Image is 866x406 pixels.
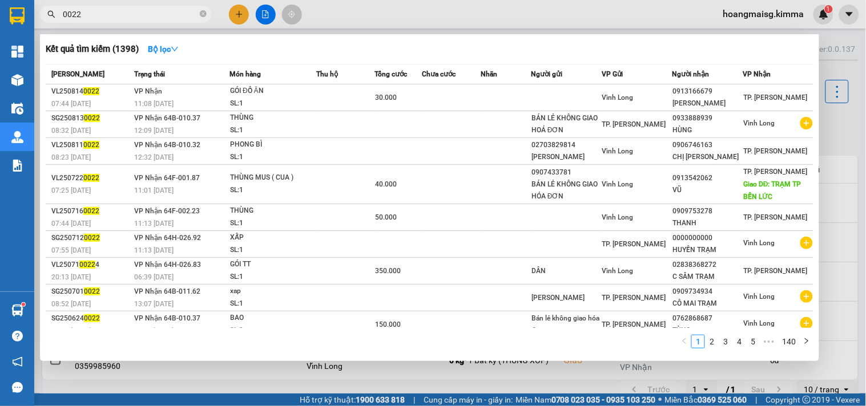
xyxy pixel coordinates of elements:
[230,112,316,124] div: THÙNG
[51,112,131,124] div: SG250813
[134,114,200,122] span: VP Nhận 64B-010.37
[6,6,46,46] img: logo.jpg
[51,86,131,98] div: VL250814
[230,324,316,337] div: SL: 3
[200,9,207,20] span: close-circle
[51,246,91,254] span: 07:55 [DATE]
[11,160,23,172] img: solution-icon
[230,258,316,271] div: GÓI TT
[800,117,813,129] span: plus-circle
[673,205,743,217] div: 0909753278
[79,76,87,84] span: environment
[531,112,601,136] div: BÁN LẺ KHÔNG GIAO HOÁ ĐƠN
[134,127,174,135] span: 12:09 [DATE]
[79,76,140,110] b: 107/1 , Đường 2/9 P1, TP Vĩnh Long
[743,180,801,201] span: Giao DĐ: TRẠM TP BẾN LỨC
[747,335,759,348] a: 5
[760,335,778,348] span: •••
[51,273,91,281] span: 20:13 [DATE]
[84,234,100,242] span: 0022
[673,98,743,109] div: [PERSON_NAME]
[79,261,95,269] span: 0022
[47,10,55,18] span: search
[673,312,743,324] div: 0762868687
[743,147,807,155] span: TP. [PERSON_NAME]
[230,151,316,164] div: SL: 1
[803,338,810,344] span: right
[51,127,91,135] span: 08:32 [DATE]
[673,271,743,283] div: C SÂM TRẠM
[673,259,743,271] div: 02838368272
[12,331,23,342] span: question-circle
[134,327,174,335] span: 14:06 [DATE]
[134,261,201,269] span: VP Nhận 64H-026.83
[134,87,162,95] span: VP Nhận
[51,172,131,184] div: VL250722
[743,94,807,101] span: TP. [PERSON_NAME]
[531,139,601,151] div: 02703829814
[230,232,316,244] div: XẤP
[11,103,23,115] img: warehouse-icon
[51,186,91,194] span: 07:25 [DATE]
[11,46,23,58] img: dashboard-icon
[705,335,719,348] li: 2
[51,259,131,271] div: VL25071 4
[733,335,746,348] a: 4
[673,324,743,336] div: TÙNG
[79,62,152,74] li: VP Vĩnh Long
[51,100,91,108] span: 07:44 [DATE]
[134,287,200,295] span: VP Nhận 64B-011.62
[10,7,25,25] img: logo-vxr
[531,178,601,202] div: BÁN LẺ KHÔNG GIAO HÓA ĐƠN
[743,119,775,127] span: Vĩnh Long
[376,180,397,188] span: 40.000
[230,172,316,184] div: THÙNG MUS ( CUA )
[376,94,397,101] span: 30.000
[602,267,634,275] span: Vĩnh Long
[800,317,813,330] span: plus-circle
[230,205,316,217] div: THÙNG
[230,271,316,283] div: SL: 1
[376,320,401,328] span: 150.000
[531,292,601,304] div: [PERSON_NAME]
[51,300,91,308] span: 08:52 [DATE]
[51,70,104,78] span: [PERSON_NAME]
[746,335,760,348] li: 5
[481,70,498,78] span: Nhãn
[800,335,813,348] li: Next Page
[376,267,401,275] span: 350.000
[678,335,691,348] li: Previous Page
[743,168,807,176] span: TP. [PERSON_NAME]
[134,141,200,149] span: VP Nhận 64B-010.32
[83,174,99,182] span: 0022
[692,335,704,348] a: 1
[531,70,562,78] span: Người gửi
[12,356,23,367] span: notification
[673,86,743,98] div: 0913166679
[6,62,79,87] li: VP TP. [PERSON_NAME]
[230,184,316,197] div: SL: 1
[84,114,100,122] span: 0022
[134,70,165,78] span: Trạng thái
[83,87,99,95] span: 0022
[602,147,634,155] span: Vĩnh Long
[230,285,316,298] div: xap
[134,246,174,254] span: 11:13 [DATE]
[531,167,601,178] div: 0907433781
[672,70,710,78] span: Người nhận
[230,124,316,137] div: SL: 1
[51,327,91,335] span: 08:15 [DATE]
[673,184,743,196] div: VŨ
[375,70,408,78] span: Tổng cước
[230,139,316,151] div: PHONG BÌ
[46,43,139,55] h3: Kết quả tìm kiếm ( 1398 )
[134,234,201,242] span: VP Nhận 64H-026.92
[673,112,743,124] div: 0933888939
[83,141,99,149] span: 0022
[230,85,316,98] div: GÓI ĐỒ ĂN
[602,294,666,302] span: TP. [PERSON_NAME]
[800,335,813,348] button: right
[139,40,188,58] button: Bộ lọcdown
[743,319,775,327] span: Vĩnh Long
[673,139,743,151] div: 0906746163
